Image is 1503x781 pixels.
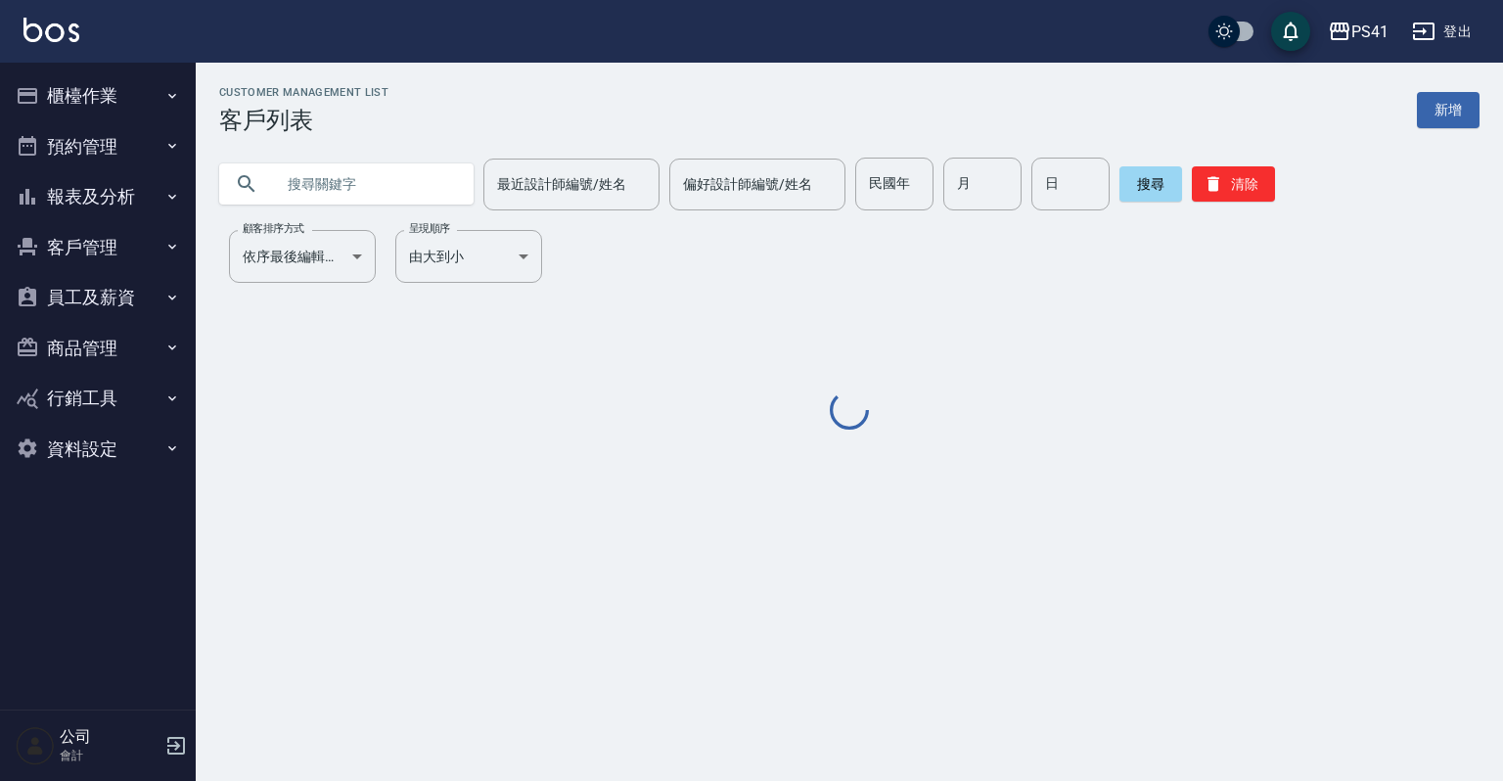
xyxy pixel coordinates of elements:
[229,230,376,283] div: 依序最後編輯時間
[8,70,188,121] button: 櫃檯作業
[60,747,159,764] p: 會計
[1192,166,1275,202] button: 清除
[219,107,388,134] h3: 客戶列表
[1351,20,1389,44] div: PS41
[1404,14,1480,50] button: 登出
[16,726,55,765] img: Person
[243,221,304,236] label: 顧客排序方式
[8,373,188,424] button: 行銷工具
[8,121,188,172] button: 預約管理
[1320,12,1396,52] button: PS41
[8,272,188,323] button: 員工及薪資
[1119,166,1182,202] button: 搜尋
[60,727,159,747] h5: 公司
[8,222,188,273] button: 客戶管理
[219,86,388,99] h2: Customer Management List
[1271,12,1310,51] button: save
[395,230,542,283] div: 由大到小
[8,424,188,475] button: 資料設定
[1417,92,1480,128] a: 新增
[23,18,79,42] img: Logo
[409,221,450,236] label: 呈現順序
[274,158,458,210] input: 搜尋關鍵字
[8,323,188,374] button: 商品管理
[8,171,188,222] button: 報表及分析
